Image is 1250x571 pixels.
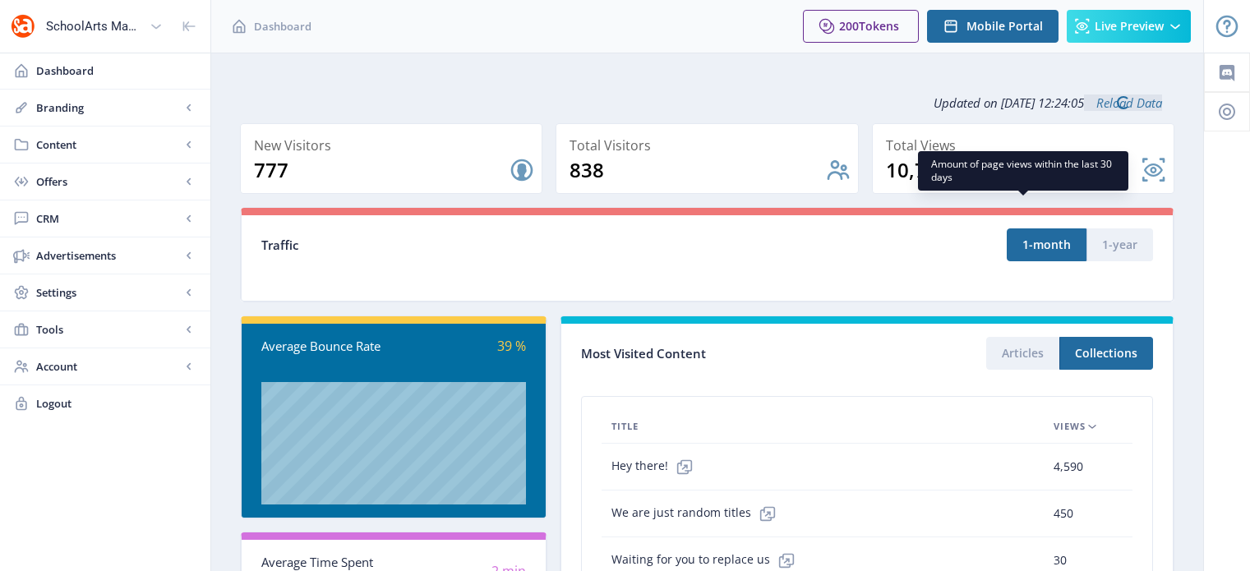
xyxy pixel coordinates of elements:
span: Views [1054,417,1086,436]
span: Live Preview [1095,20,1164,33]
img: properties.app_icon.png [10,13,36,39]
span: Hey there! [611,450,701,483]
div: 838 [570,157,824,183]
div: 777 [254,157,509,183]
div: Updated on [DATE] 12:24:05 [240,82,1174,123]
span: 39 % [497,337,526,355]
span: We are just random titles [611,497,784,530]
span: Tokens [859,18,899,34]
span: Advertisements [36,247,181,264]
div: Average Bounce Rate [261,337,394,356]
span: 4,590 [1054,457,1083,477]
div: Traffic [261,236,708,255]
span: Mobile Portal [966,20,1043,33]
div: Most Visited Content [581,341,867,366]
span: 30 [1054,550,1067,570]
span: Content [36,136,181,153]
div: SchoolArts Magazine [46,8,143,44]
span: Tools [36,321,181,338]
button: 1-year [1086,228,1153,261]
span: Dashboard [36,62,197,79]
span: Settings [36,284,181,301]
button: Mobile Portal [927,10,1059,43]
span: Amount of page views within the last 30 days [931,158,1115,184]
span: Offers [36,173,181,190]
div: Total Visitors [570,134,851,157]
div: Total Views [886,134,1167,157]
span: Logout [36,395,197,412]
button: Collections [1059,337,1153,370]
button: Articles [986,337,1059,370]
button: Live Preview [1067,10,1191,43]
div: 10,762 [886,157,1141,183]
span: CRM [36,210,181,227]
button: 1-month [1007,228,1086,261]
div: New Visitors [254,134,535,157]
button: 200Tokens [803,10,919,43]
span: Account [36,358,181,375]
a: Reload Data [1084,94,1162,111]
span: Title [611,417,639,436]
span: Dashboard [254,18,311,35]
span: 450 [1054,504,1073,523]
span: Branding [36,99,181,116]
